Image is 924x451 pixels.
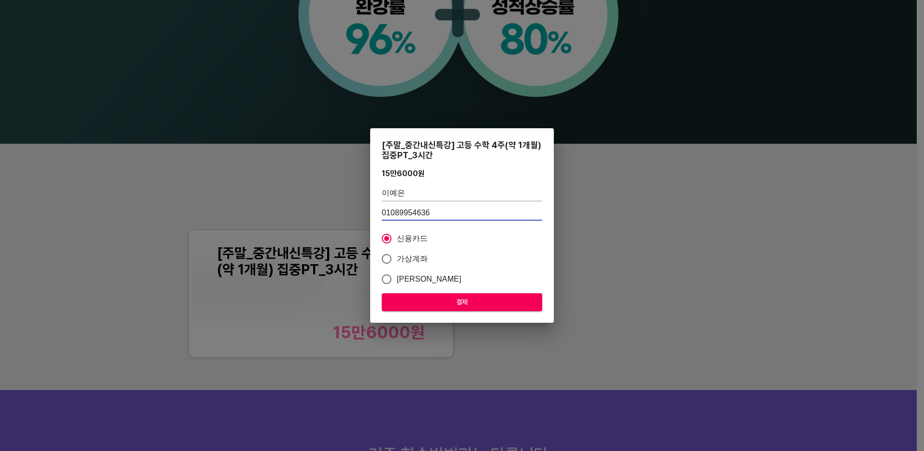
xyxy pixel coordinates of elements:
[382,169,425,178] div: 15만6000 원
[382,186,542,201] input: 학생 이름
[397,233,428,244] span: 신용카드
[397,253,428,265] span: 가상계좌
[382,140,542,160] div: [주말_중간내신특강] 고등 수학 4주(약 1개월) 집중PT_3시간
[390,296,534,308] span: 결제
[382,293,542,311] button: 결제
[397,273,462,285] span: [PERSON_NAME]
[382,205,542,221] input: 학생 연락처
